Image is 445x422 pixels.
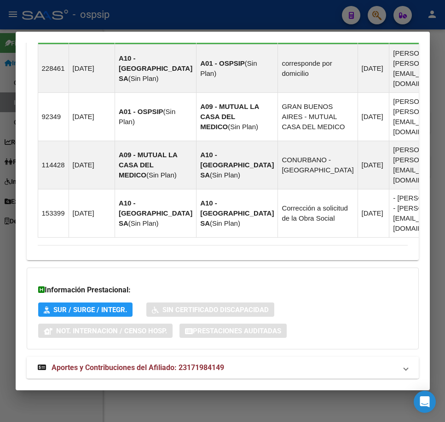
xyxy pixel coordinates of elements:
[69,189,115,238] td: [DATE]
[358,141,389,189] td: [DATE]
[38,141,69,189] td: 114428
[119,199,192,227] strong: A10 - [GEOGRAPHIC_DATA] SA
[115,45,196,93] td: ( )
[358,189,389,238] td: [DATE]
[278,45,358,93] td: corresponde por domicilio
[200,199,274,227] strong: A10 - [GEOGRAPHIC_DATA] SA
[196,45,278,93] td: ( )
[358,93,389,141] td: [DATE]
[358,45,389,93] td: [DATE]
[27,357,419,379] mat-expansion-panel-header: Aportes y Contribuciones del Afiliado: 23171984149
[196,189,278,238] td: ( )
[193,327,281,335] span: Prestaciones Auditadas
[278,141,358,189] td: CONURBANO - [GEOGRAPHIC_DATA]
[119,54,192,82] strong: A10 - [GEOGRAPHIC_DATA] SA
[69,93,115,141] td: [DATE]
[200,59,245,67] strong: A01 - OSPSIP
[278,93,358,141] td: GRAN BUENOS AIRES - MUTUAL CASA DEL MEDICO
[56,327,167,335] span: Not. Internacion / Censo Hosp.
[69,141,115,189] td: [DATE]
[200,103,259,131] strong: A09 - MUTUAL LA CASA DEL MEDICO
[278,189,358,238] td: Corrección a solicitud de la Obra Social
[119,151,178,179] strong: A09 - MUTUAL LA CASA DEL MEDICO
[196,141,278,189] td: ( )
[53,306,127,314] span: SUR / SURGE / INTEGR.
[38,93,69,141] td: 92349
[69,45,115,93] td: [DATE]
[162,306,269,314] span: Sin Certificado Discapacidad
[196,93,278,141] td: ( )
[38,285,407,296] h3: Información Prestacional:
[38,189,69,238] td: 153399
[38,324,173,338] button: Not. Internacion / Censo Hosp.
[38,302,133,317] button: SUR / SURGE / INTEGR.
[52,363,224,372] span: Aportes y Contribuciones del Afiliado: 23171984149
[38,45,69,93] td: 228461
[414,391,436,413] div: Open Intercom Messenger
[115,189,196,238] td: ( )
[200,151,274,179] strong: A10 - [GEOGRAPHIC_DATA] SA
[131,74,156,82] span: Sin Plan
[212,219,238,227] span: Sin Plan
[230,123,256,131] span: Sin Plan
[119,108,163,115] strong: A01 - OSPSIP
[146,302,274,317] button: Sin Certificado Discapacidad
[179,324,287,338] button: Prestaciones Auditadas
[115,141,196,189] td: ( )
[131,219,156,227] span: Sin Plan
[149,171,174,179] span: Sin Plan
[115,93,196,141] td: ( )
[212,171,238,179] span: Sin Plan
